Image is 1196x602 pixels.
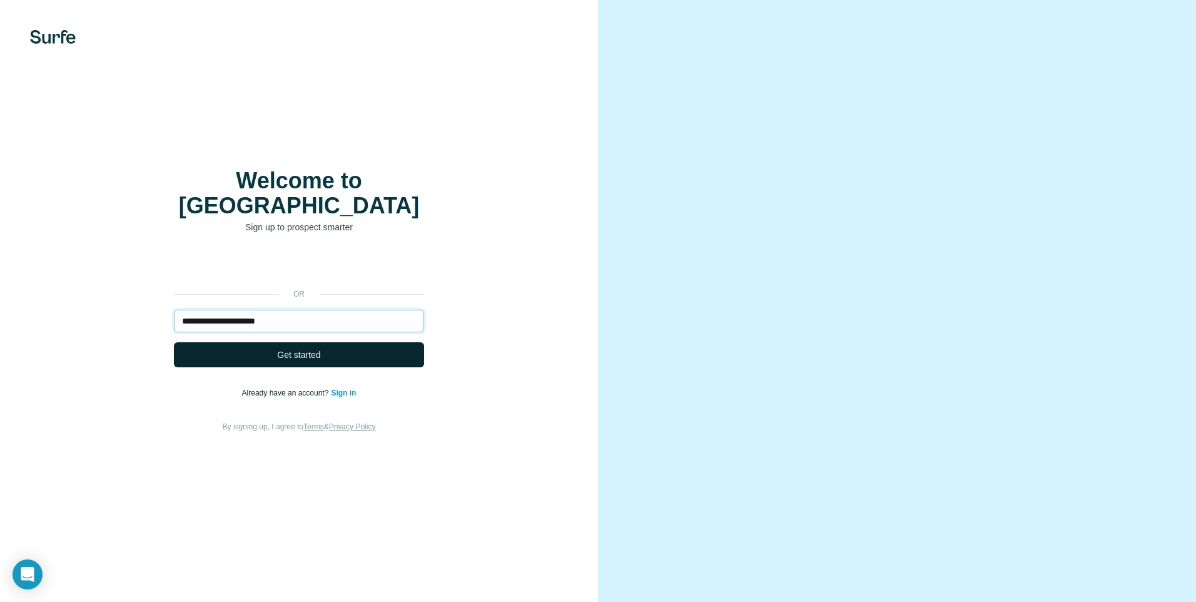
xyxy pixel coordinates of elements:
span: Get started [277,349,320,361]
a: Privacy Policy [329,422,376,431]
h1: Welcome to [GEOGRAPHIC_DATA] [174,168,424,218]
p: Sign up to prospect smarter [174,221,424,233]
img: Surfe's logo [30,30,76,44]
span: By signing up, I agree to & [223,422,376,431]
div: Open Intercom Messenger [13,559,43,589]
button: Get started [174,342,424,367]
a: Sign in [331,389,356,397]
span: Already have an account? [242,389,332,397]
p: or [279,288,319,300]
a: Terms [303,422,324,431]
iframe: Sign in with Google Button [168,252,430,280]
